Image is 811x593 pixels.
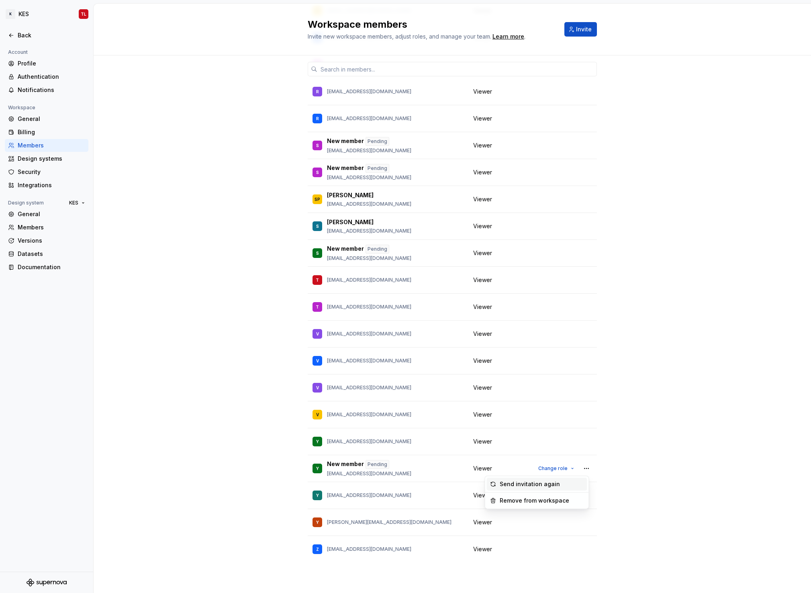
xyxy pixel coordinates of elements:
[327,174,411,181] p: [EMAIL_ADDRESS][DOMAIN_NAME]
[327,255,411,262] p: [EMAIL_ADDRESS][DOMAIN_NAME]
[327,218,374,226] p: [PERSON_NAME]
[491,34,525,40] span: .
[5,126,88,139] a: Billing
[327,137,364,146] p: New member
[316,545,319,553] div: Z
[576,25,592,33] span: Invite
[5,247,88,260] a: Datasets
[473,276,492,284] span: Viewer
[5,234,88,247] a: Versions
[5,152,88,165] a: Design systems
[366,245,389,254] div: Pending
[485,476,589,509] div: Suggestions
[327,304,411,310] p: [EMAIL_ADDRESS][DOMAIN_NAME]
[500,497,569,505] div: Remove from workspace
[538,465,568,472] span: Change role
[327,411,411,418] p: [EMAIL_ADDRESS][DOMAIN_NAME]
[18,128,85,136] div: Billing
[315,195,320,203] div: SP
[492,33,524,41] a: Learn more
[327,331,411,337] p: [EMAIL_ADDRESS][DOMAIN_NAME]
[18,73,85,81] div: Authentication
[473,168,492,176] span: Viewer
[500,480,560,488] div: Send invitation again
[316,384,319,392] div: V
[308,18,555,31] h2: Workspace members
[5,70,88,83] a: Authentication
[5,166,88,178] a: Security
[316,115,319,123] div: R
[5,103,39,112] div: Workspace
[5,221,88,234] a: Members
[535,463,578,474] button: Change role
[18,168,85,176] div: Security
[327,201,411,207] p: [EMAIL_ADDRESS][DOMAIN_NAME]
[316,518,319,526] div: Y
[327,88,411,95] p: [EMAIL_ADDRESS][DOMAIN_NAME]
[473,357,492,365] span: Viewer
[5,29,88,42] a: Back
[5,261,88,274] a: Documentation
[327,228,411,234] p: [EMAIL_ADDRESS][DOMAIN_NAME]
[327,384,411,391] p: [EMAIL_ADDRESS][DOMAIN_NAME]
[18,141,85,149] div: Members
[18,263,85,271] div: Documentation
[27,579,67,587] svg: Supernova Logo
[316,411,319,419] div: V
[473,438,492,446] span: Viewer
[327,438,411,445] p: [EMAIL_ADDRESS][DOMAIN_NAME]
[18,250,85,258] div: Datasets
[316,330,319,338] div: V
[18,181,85,189] div: Integrations
[316,222,319,230] div: S
[5,179,88,192] a: Integrations
[327,277,411,283] p: [EMAIL_ADDRESS][DOMAIN_NAME]
[473,303,492,311] span: Viewer
[18,115,85,123] div: General
[5,84,88,96] a: Notifications
[327,147,411,154] p: [EMAIL_ADDRESS][DOMAIN_NAME]
[473,195,492,203] span: Viewer
[327,191,374,199] p: [PERSON_NAME]
[18,210,85,218] div: General
[564,22,597,37] button: Invite
[5,47,31,57] div: Account
[366,137,389,146] div: Pending
[316,141,319,149] div: S
[5,208,88,221] a: General
[18,31,85,39] div: Back
[327,115,411,122] p: [EMAIL_ADDRESS][DOMAIN_NAME]
[18,223,85,231] div: Members
[473,88,492,96] span: Viewer
[2,5,92,23] button: KKESTL
[473,249,492,257] span: Viewer
[327,164,364,173] p: New member
[316,357,319,365] div: V
[327,460,364,469] p: New member
[18,59,85,67] div: Profile
[18,237,85,245] div: Versions
[327,546,411,552] p: [EMAIL_ADDRESS][DOMAIN_NAME]
[473,330,492,338] span: Viewer
[5,198,47,208] div: Design system
[18,10,29,18] div: KES
[69,200,78,206] span: KES
[473,115,492,123] span: Viewer
[316,88,319,96] div: R
[18,155,85,163] div: Design systems
[366,460,389,469] div: Pending
[473,545,492,553] span: Viewer
[473,464,492,472] span: Viewer
[327,358,411,364] p: [EMAIL_ADDRESS][DOMAIN_NAME]
[316,438,319,446] div: Y
[473,141,492,149] span: Viewer
[308,33,491,40] span: Invite new workspace members, adjust roles, and manage your team.
[316,303,319,311] div: T
[327,492,411,499] p: [EMAIL_ADDRESS][DOMAIN_NAME]
[5,57,88,70] a: Profile
[6,9,15,19] div: K
[327,470,411,477] p: [EMAIL_ADDRESS][DOMAIN_NAME]
[473,411,492,419] span: Viewer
